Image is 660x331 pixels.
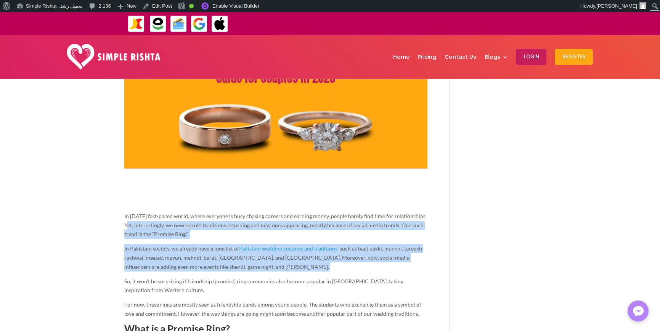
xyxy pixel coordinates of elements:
[149,15,167,32] img: EasyPaisa-icon
[21,12,37,18] div: v 4.0.25
[12,12,18,18] img: logo_orange.svg
[393,37,409,77] a: Home
[170,15,187,32] img: Credit Cards
[555,37,593,77] a: Register
[631,304,646,319] img: Messenger
[29,45,68,50] div: Domain Overview
[20,20,84,26] div: Domain: [DOMAIN_NAME]
[12,20,18,26] img: website_grey.svg
[84,45,128,50] div: Keywords by Traffic
[76,44,82,50] img: tab_keywords_by_traffic_grey.svg
[124,245,239,252] span: In Pakistani society, we already have a long list of
[191,15,208,32] img: GooglePay-icon
[128,15,145,32] img: JazzCash-icon
[418,37,436,77] a: Pricing
[516,37,546,77] a: Login
[211,15,228,32] img: ApplePay-icon
[484,37,507,77] a: Blogs
[124,245,422,270] span: , such as baat pakki, mangni, tareekh rakhwai, meelad, mayun, mehndi, barat, [GEOGRAPHIC_DATA], a...
[239,245,337,252] a: Pakistani wedding customs and traditions
[21,44,27,50] img: tab_domain_overview_orange.svg
[124,213,427,238] span: In [DATE] fast-paced world, where everyone is busy chasing careers and earning money, people bare...
[596,3,637,9] span: [PERSON_NAME]
[555,49,593,65] button: Register
[124,301,421,317] span: For now, these rings are mostly seen as friendship bands among young people. The students who exc...
[189,4,194,8] div: Good
[444,37,476,77] a: Contact Us
[516,49,546,65] button: Login
[124,278,403,294] span: So, it won’t be surprising if friendship (promise) ring ceremonies also become popular in [GEOGRA...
